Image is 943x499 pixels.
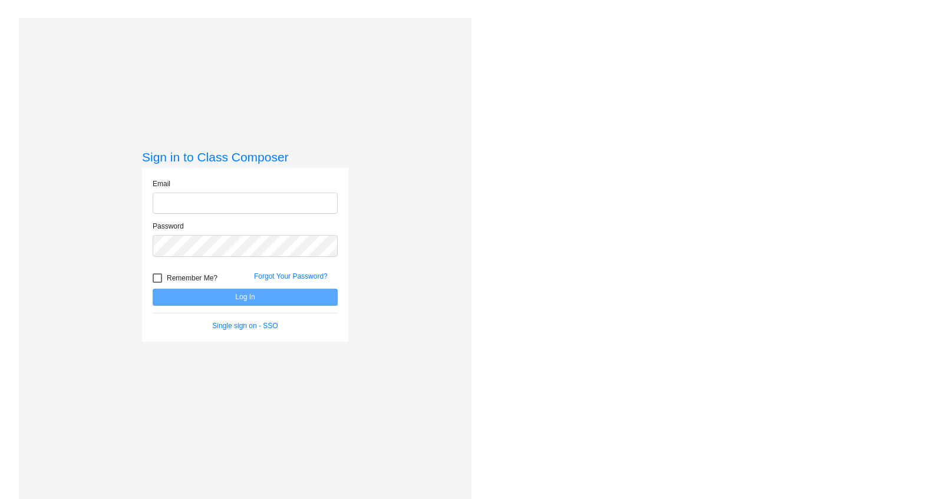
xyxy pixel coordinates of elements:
a: Forgot Your Password? [254,272,328,280]
label: Password [153,221,184,232]
button: Log In [153,289,338,306]
h3: Sign in to Class Composer [142,150,348,164]
label: Email [153,179,170,189]
span: Remember Me? [167,271,217,285]
a: Single sign on - SSO [212,322,278,330]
